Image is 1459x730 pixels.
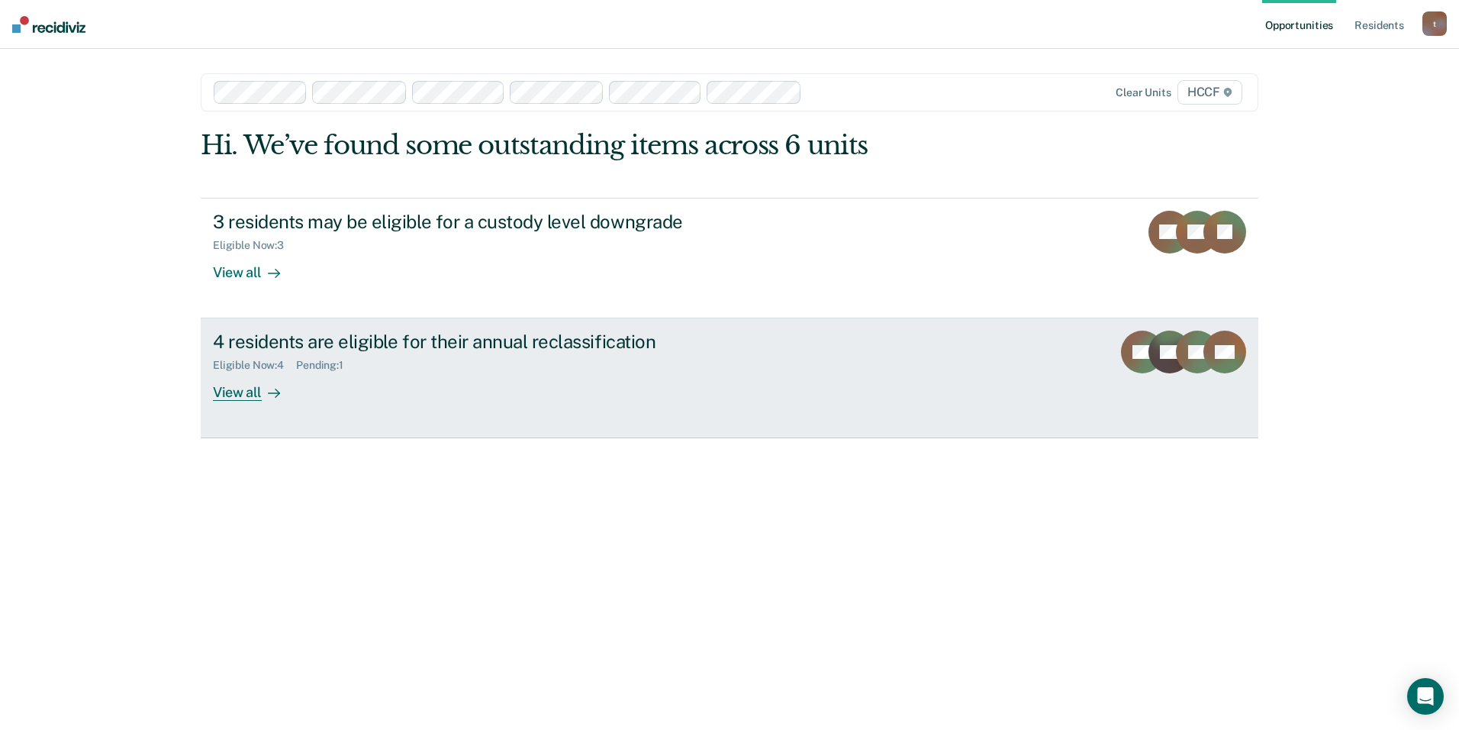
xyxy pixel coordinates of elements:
div: 3 residents may be eligible for a custody level downgrade [213,211,749,233]
div: View all [213,372,298,402]
div: Pending : 1 [296,359,356,372]
button: t [1422,11,1447,36]
span: HCCF [1177,80,1242,105]
img: Recidiviz [12,16,85,33]
div: Open Intercom Messenger [1407,678,1444,715]
div: View all [213,251,298,281]
div: 4 residents are eligible for their annual reclassification [213,331,749,353]
div: Clear units [1116,86,1171,99]
div: Eligible Now : 3 [213,239,296,252]
a: 3 residents may be eligible for a custody level downgradeEligible Now:3View all [201,198,1258,318]
div: Eligible Now : 4 [213,359,296,372]
div: Hi. We’ve found some outstanding items across 6 units [201,130,1047,161]
a: 4 residents are eligible for their annual reclassificationEligible Now:4Pending:1View all [201,318,1258,438]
